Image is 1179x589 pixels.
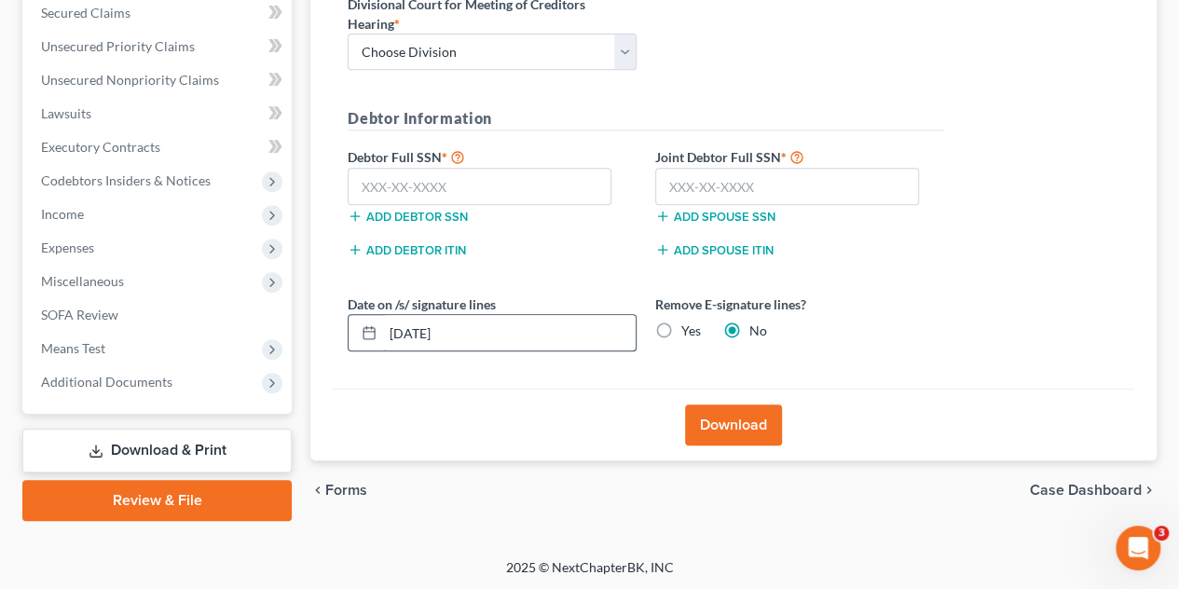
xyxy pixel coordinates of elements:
[338,145,646,168] label: Debtor Full SSN
[325,483,367,498] span: Forms
[41,105,91,121] span: Lawsuits
[41,374,172,390] span: Additional Documents
[310,483,392,498] button: chevron_left Forms
[655,209,775,224] button: Add spouse SSN
[655,242,774,257] button: Add spouse ITIN
[22,429,292,473] a: Download & Print
[26,298,292,332] a: SOFA Review
[383,315,636,350] input: MM/DD/YYYY
[41,206,84,222] span: Income
[348,209,468,224] button: Add debtor SSN
[1116,526,1160,570] iframe: Intercom live chat
[1154,526,1169,541] span: 3
[26,97,292,130] a: Lawsuits
[41,72,219,88] span: Unsecured Nonpriority Claims
[1030,483,1142,498] span: Case Dashboard
[26,63,292,97] a: Unsecured Nonpriority Claims
[655,168,919,205] input: XXX-XX-XXXX
[749,322,767,340] label: No
[1142,483,1157,498] i: chevron_right
[685,404,782,445] button: Download
[41,273,124,289] span: Miscellaneous
[41,139,160,155] span: Executory Contracts
[681,322,701,340] label: Yes
[41,172,211,188] span: Codebtors Insiders & Notices
[26,130,292,164] a: Executory Contracts
[646,145,953,168] label: Joint Debtor Full SSN
[41,307,118,322] span: SOFA Review
[41,5,130,21] span: Secured Claims
[348,294,496,314] label: Date on /s/ signature lines
[41,38,195,54] span: Unsecured Priority Claims
[348,107,944,130] h5: Debtor Information
[655,294,944,314] label: Remove E-signature lines?
[348,168,611,205] input: XXX-XX-XXXX
[348,242,466,257] button: Add debtor ITIN
[1030,483,1157,498] a: Case Dashboard chevron_right
[41,340,105,356] span: Means Test
[26,30,292,63] a: Unsecured Priority Claims
[41,240,94,255] span: Expenses
[22,480,292,521] a: Review & File
[310,483,325,498] i: chevron_left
